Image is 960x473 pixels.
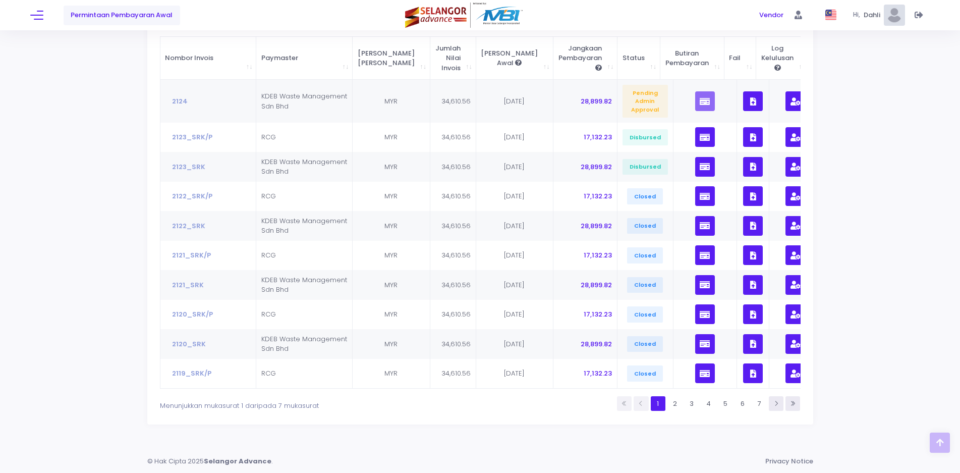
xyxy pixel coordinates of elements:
img: Logo [405,3,525,28]
button: Klik untuk Lihat Dokumen, Muat Naik, Muat turun, dan Padam Dokumen [743,127,763,147]
td: MYR [353,359,430,389]
span: Closed [627,306,663,323]
td: [DATE] [476,359,554,389]
span: KDEB Waste Management Sdn Bhd [261,334,347,354]
th: Tarikh Pembayaran Awal <span data-skin="dark" data-toggle="kt-tooltip" data-placement="bottom" ti... [476,37,554,80]
span: 34,610.56 [441,162,471,172]
button: Klik Lihat Senarai Pembayaran [695,157,715,177]
button: Klik Lihat Log Kelulusan [785,91,805,111]
span: 34,610.56 [441,250,471,260]
button: Klik Lihat Log Kelulusan [785,157,805,177]
td: [DATE] [476,270,554,300]
td: MYR [353,211,430,241]
td: MYR [353,329,430,359]
span: 34,610.56 [441,280,471,290]
button: Klik Lihat Log Kelulusan [785,363,805,383]
button: Klik Lihat Senarai Pembayaran [695,216,715,236]
span: RCG [261,369,276,378]
a: 3 [685,396,699,411]
span: 34,610.56 [441,339,471,349]
button: Klik Lihat Senarai Pembayaran [695,334,715,354]
button: Klik Lihat Log Kelulusan [785,186,805,206]
button: Klik untuk Lihat Dokumen, Muat Naik, Muat turun, dan Padam Dokumen [743,334,763,354]
button: Klik Lihat Senarai Pembayaran [695,304,715,324]
a: Permintaan Pembayaran Awal [64,6,180,25]
td: [DATE] [476,123,554,152]
span: 28,899.82 [581,221,612,231]
button: Klik untuk Lihat Dokumen, Muat Naik, Muat turun, dan Padam Dokumen [743,216,763,236]
button: 2119_SRK/P [165,364,218,383]
span: Vendor [759,10,783,20]
span: KDEB Waste Management Sdn Bhd [261,157,347,177]
a: 7 [752,396,766,411]
a: 2 [667,396,682,411]
td: [DATE] [476,211,554,241]
span: Closed [627,336,663,352]
th: Fail : activate to sort column ascending [724,37,757,80]
span: Dahli [864,10,884,20]
button: Klik Lihat Senarai Pembayaran [695,127,715,147]
span: KDEB Waste Management Sdn Bhd [261,91,347,111]
span: Closed [627,218,663,234]
span: 28,899.82 [581,339,612,349]
td: MYR [353,123,430,152]
div: © Hak Cipta 2025 . [147,456,281,466]
a: 1 [651,396,665,411]
td: MYR [353,270,430,300]
span: 17,132.23 [584,369,612,378]
img: Pic [884,5,905,26]
span: 34,610.56 [441,369,471,378]
button: 2122_SRK/P [165,187,219,206]
button: 2120_SRK [165,334,213,353]
button: 2122_SRK [165,216,212,235]
button: Klik untuk Lihat Dokumen, Muat Naik, Muat turun, dan Padam Dokumen [743,363,763,383]
span: RCG [261,309,276,319]
button: Klik Lihat Senarai Pembayaran [695,245,715,265]
span: Closed [627,365,663,382]
button: 2121_SRK [165,275,211,294]
button: 2124 [165,91,195,111]
span: 17,132.23 [584,191,612,201]
td: MYR [353,80,430,122]
a: 6 [735,396,750,411]
td: [DATE] [476,182,554,212]
span: KDEB Waste Management Sdn Bhd [261,275,347,295]
th: Paymaster: activate to sort column ascending [256,37,353,80]
th: Nombor Invois : activate to sort column ascending [160,37,257,80]
td: [DATE] [476,241,554,271]
button: Klik untuk Lihat Dokumen, Muat Naik, Muat turun, dan Padam Dokumen [743,91,763,111]
td: MYR [353,300,430,330]
td: MYR [353,241,430,271]
span: 34,610.56 [441,132,471,142]
th: Butiran Pembayaran : activate to sort column ascending [660,37,724,80]
button: Klik Lihat Log Kelulusan [785,334,805,354]
span: 28,899.82 [581,280,612,290]
span: Hi, [853,11,864,20]
span: 34,610.56 [441,96,471,106]
th: Mata Wang : activate to sort column ascending [353,37,430,80]
td: [DATE] [476,152,554,182]
span: 17,132.23 [584,309,612,319]
span: Closed [627,247,663,264]
button: Klik Lihat Log Kelulusan [785,304,805,324]
button: 2123_SRK [165,157,212,176]
span: Disbursed [623,159,668,175]
th: Log Kelulusan <span data-skin="dark" data-toggle="kt-tooltip" data-placement="bottom" title="" da... [756,37,809,80]
button: Klik untuk Lihat Dokumen, Muat Naik, Muat turun, dan Padam Dokumen [743,304,763,324]
span: 34,610.56 [441,221,471,231]
button: 2123_SRK/P [165,128,219,147]
span: 17,132.23 [584,250,612,260]
span: KDEB Waste Management Sdn Bhd [261,216,347,236]
span: RCG [261,250,276,260]
span: Permintaan Pembayaran Awal [71,10,173,20]
span: RCG [261,191,276,201]
div: Menunjukkan mukasurat 1 daripada 7 mukasurat [160,395,421,411]
button: Klik Lihat Log Kelulusan [785,275,805,295]
button: Klik Lihat Log Kelulusan [785,127,805,147]
td: MYR [353,182,430,212]
button: Klik Lihat Log Kelulusan [785,245,805,265]
span: Closed [627,277,663,293]
strong: Selangor Advance [204,456,271,466]
button: Klik Lihat Senarai Pembayaran [695,275,715,295]
span: Closed [627,188,663,204]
